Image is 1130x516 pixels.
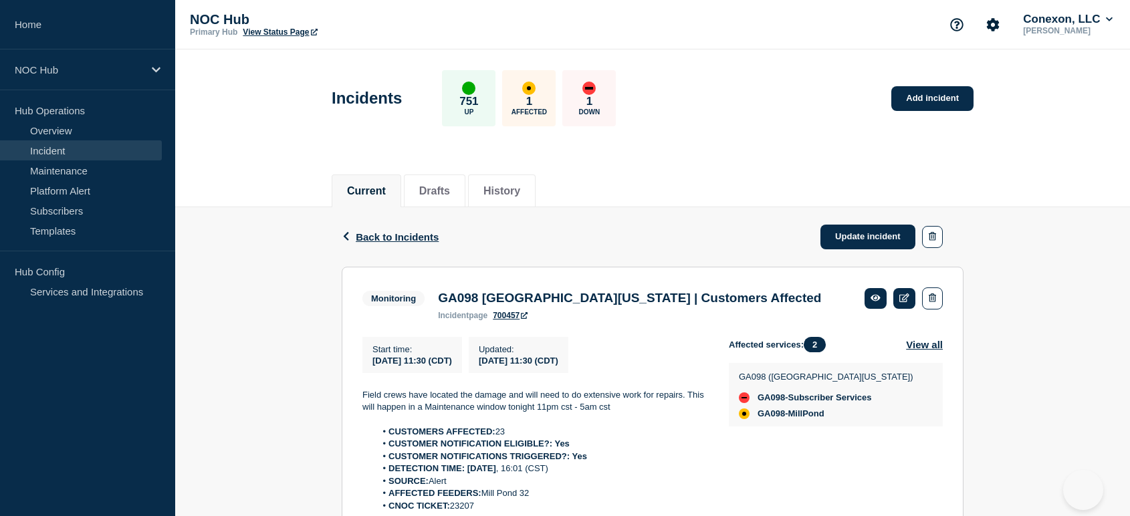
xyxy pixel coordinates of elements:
[729,337,832,352] span: Affected services:
[979,11,1007,39] button: Account settings
[376,487,708,499] li: Mill Pond 32
[739,392,750,403] div: down
[758,408,824,419] span: GA098-MillPond
[347,185,386,197] button: Current
[1020,26,1115,35] p: [PERSON_NAME]
[388,451,587,461] strong: CUSTOMER NOTIFICATIONS TRIGGERED?: Yes
[906,337,943,352] button: View all
[522,82,536,95] div: affected
[483,185,520,197] button: History
[1063,470,1103,510] iframe: Help Scout Beacon - Open
[190,27,237,37] p: Primary Hub
[479,354,558,366] div: [DATE] 11:30 (CDT)
[462,82,475,95] div: up
[943,11,971,39] button: Support
[438,311,469,320] span: incident
[479,344,558,354] p: Updated :
[388,426,495,436] strong: CUSTOMERS AFFECTED:
[362,291,425,306] span: Monitoring
[512,108,547,116] p: Affected
[438,311,487,320] p: page
[372,356,452,366] span: [DATE] 11:30 (CDT)
[464,108,473,116] p: Up
[582,82,596,95] div: down
[362,389,707,414] p: Field crews have located the damage and will need to do extensive work for repairs. This will hap...
[332,89,402,108] h1: Incidents
[388,488,481,498] strong: AFFECTED FEEDERS:
[891,86,974,111] a: Add incident
[820,225,915,249] a: Update incident
[388,501,450,511] strong: CNOC TICKET:
[372,344,452,354] p: Start time :
[376,475,708,487] li: Alert
[342,231,439,243] button: Back to Incidents
[526,95,532,108] p: 1
[739,408,750,419] div: affected
[356,231,439,243] span: Back to Incidents
[579,108,600,116] p: Down
[376,426,708,438] li: 23
[586,95,592,108] p: 1
[243,27,317,37] a: View Status Page
[493,311,528,320] a: 700457
[190,12,457,27] p: NOC Hub
[388,463,496,473] strong: DETECTION TIME: [DATE]
[388,476,429,486] strong: SOURCE:
[419,185,450,197] button: Drafts
[376,500,708,512] li: 23207
[758,392,872,403] span: GA098-Subscriber Services
[388,438,570,448] strong: CUSTOMER NOTIFICATION ELIGIBLE?: Yes
[1020,13,1115,26] button: Conexon, LLC
[804,337,826,352] span: 2
[15,64,143,76] p: NOC Hub
[739,372,913,382] p: GA098 ([GEOGRAPHIC_DATA][US_STATE])
[376,463,708,475] li: , 16:01 (CST)
[459,95,478,108] p: 751
[438,291,821,305] h3: GA098 [GEOGRAPHIC_DATA][US_STATE] | Customers Affected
